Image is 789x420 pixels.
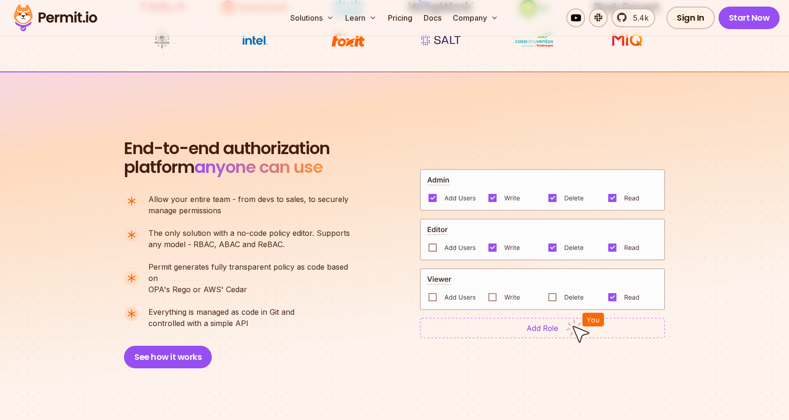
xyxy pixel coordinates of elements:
p: OPA's Rego or AWS' Cedar [148,261,358,295]
img: MIQ [596,32,659,48]
img: Permit logo [9,2,101,34]
img: Foxit [313,31,383,49]
a: 5.4k [611,8,655,27]
span: The only solution with a no-code policy editor. Supports [148,227,350,239]
span: Everything is managed as code in Git and [148,306,294,318]
img: Intel [220,31,290,49]
span: Permit generates fully transparent policy as code based on [148,261,358,284]
a: Docs [420,8,445,27]
button: Learn [341,8,380,27]
p: manage permissions [148,194,348,216]
p: any model - RBAC, ABAC and ReBAC. [148,227,350,250]
span: Allow your entire team - from devs to sales, to securely [148,194,348,205]
span: End-to-end authorization [124,139,330,158]
button: See how it works [124,346,212,368]
a: Sign In [666,7,715,29]
button: Solutions [286,8,338,27]
p: controlled with a simple API [148,306,294,329]
span: 5.4k [627,12,649,23]
img: Casa dos Ventos [499,31,569,49]
span: anyone can use [194,155,323,179]
a: Pricing [384,8,416,27]
img: Maricopa County Recorder\'s Office [127,31,197,49]
h2: platform [124,139,330,177]
img: salt [406,31,476,49]
button: Company [449,8,502,27]
a: Start Now [719,7,780,29]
